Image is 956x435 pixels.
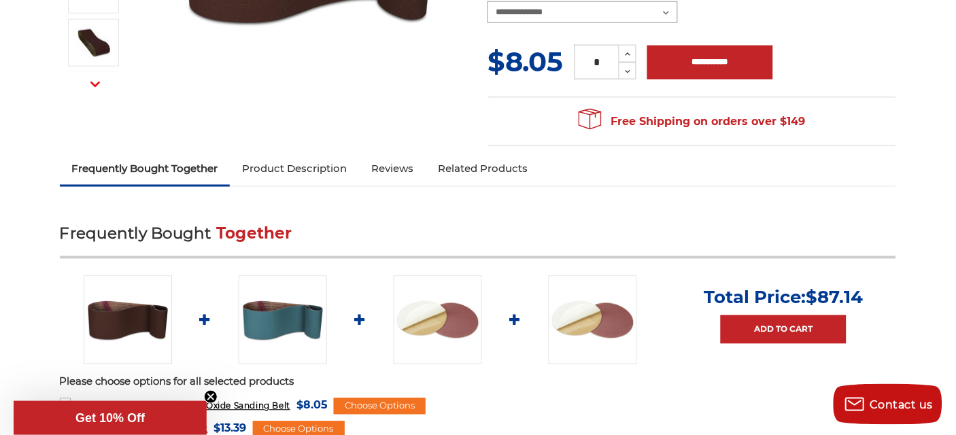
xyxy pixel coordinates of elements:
span: $87.14 [806,287,863,309]
span: Free Shipping on orders over $149 [579,108,806,135]
a: Related Products [426,154,540,184]
span: Get 10% Off [75,411,145,425]
button: Contact us [834,384,942,425]
img: 6" x 48" Aluminum Oxide Sanding Belt [84,276,172,364]
span: Contact us [870,398,934,411]
span: $8.05 [488,45,564,78]
button: Close teaser [204,390,218,404]
div: Get 10% OffClose teaser [14,401,207,435]
button: Next [79,70,112,99]
span: Together [216,224,292,243]
a: Reviews [359,154,426,184]
span: $8.05 [296,396,328,415]
img: 6" x 48" Sanding Belt - AOX [77,26,111,60]
a: Product Description [230,154,359,184]
p: Please choose options for all selected products [60,375,897,390]
div: Choose Options [334,398,426,415]
a: Frequently Bought Together [60,154,231,184]
a: Add to Cart [721,315,847,344]
p: Total Price: [704,287,863,309]
span: Frequently Bought [60,224,211,243]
